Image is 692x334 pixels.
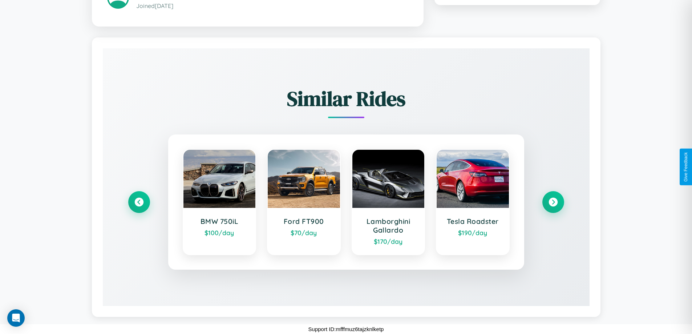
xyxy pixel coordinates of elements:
a: Ford FT900$70/day [267,149,341,255]
p: Support ID: mfffmuz6tajzknlketp [308,324,384,334]
h2: Similar Rides [128,85,564,113]
div: $ 170 /day [360,237,417,245]
a: Tesla Roadster$190/day [436,149,510,255]
a: BMW 750iL$100/day [183,149,256,255]
p: Joined [DATE] [136,1,408,11]
a: Lamborghini Gallardo$170/day [352,149,425,255]
div: $ 100 /day [191,229,248,237]
div: $ 190 /day [444,229,502,237]
h3: Tesla Roadster [444,217,502,226]
h3: Ford FT900 [275,217,333,226]
div: Give Feedback [683,152,688,182]
div: Open Intercom Messenger [7,309,25,327]
h3: Lamborghini Gallardo [360,217,417,234]
div: $ 70 /day [275,229,333,237]
h3: BMW 750iL [191,217,248,226]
